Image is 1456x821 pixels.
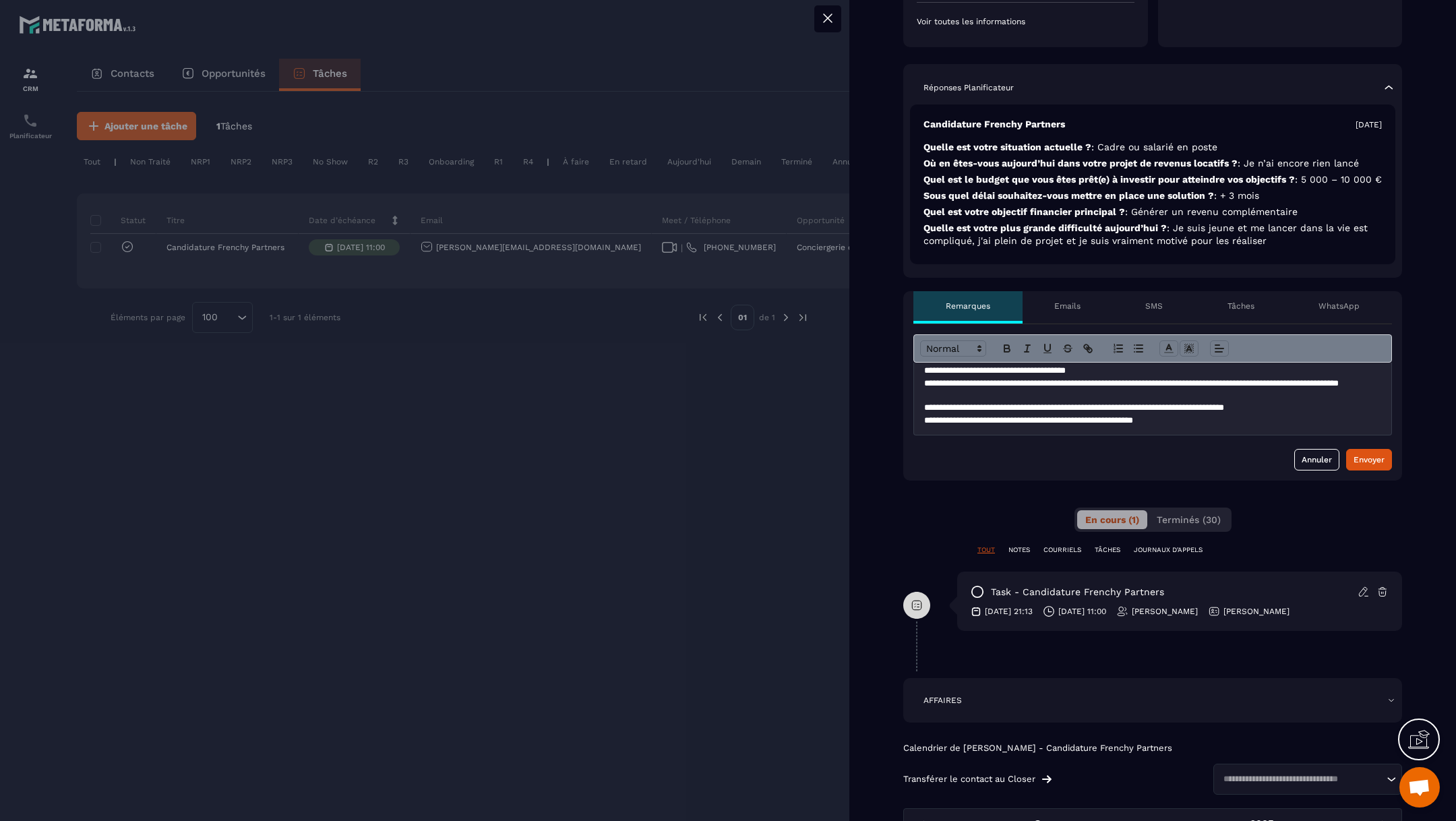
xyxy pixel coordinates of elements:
span: En cours (1) [1085,514,1139,525]
button: Terminés (30) [1149,510,1229,529]
span: : Générer un revenu complémentaire [1125,206,1298,217]
p: Transférer le contact au Closer [903,774,1035,785]
p: JOURNAUX D'APPELS [1134,545,1203,555]
p: WhatsApp [1318,301,1360,311]
p: Calendrier de [PERSON_NAME] - Candidature Frenchy Partners [903,743,1402,754]
span: : 5 000 – 10 000 € [1295,174,1382,185]
span: : Je n’ai encore rien lancé [1238,158,1359,169]
input: Search for option [1219,772,1383,786]
p: Quel est le budget que vous êtes prêt(e) à investir pour atteindre vos objectifs ? [923,173,1382,186]
div: Ouvrir le chat [1399,767,1440,808]
p: Candidature Frenchy Partners [923,118,1065,131]
p: Sous quel délai souhaitez-vous mettre en place une solution ? [923,189,1382,202]
p: [PERSON_NAME] [1223,606,1290,617]
p: [DATE] [1356,119,1382,130]
p: Quelle est votre plus grande difficulté aujourd’hui ? [923,222,1382,247]
p: Voir toutes les informations [917,16,1134,27]
p: Quel est votre objectif financier principal ? [923,206,1382,218]
p: [DATE] 11:00 [1058,606,1106,617]
span: Terminés (30) [1157,514,1221,525]
p: COURRIELS [1043,545,1081,555]
span: : Cadre ou salarié en poste [1091,142,1217,152]
div: Search for option [1213,764,1402,795]
p: Emails [1054,301,1081,311]
button: En cours (1) [1077,510,1147,529]
p: NOTES [1008,545,1030,555]
button: Annuler [1294,449,1339,470]
p: AFFAIRES [923,695,962,706]
p: Remarques [946,301,990,311]
p: task - Candidature Frenchy Partners [991,586,1164,599]
button: Envoyer [1346,449,1392,470]
p: TOUT [977,545,995,555]
p: TÂCHES [1095,545,1120,555]
p: [PERSON_NAME] [1132,606,1198,617]
p: Tâches [1227,301,1254,311]
span: : + 3 mois [1214,190,1259,201]
p: SMS [1145,301,1163,311]
p: Réponses Planificateur [923,82,1014,93]
p: Où en êtes-vous aujourd’hui dans votre projet de revenus locatifs ? [923,157,1382,170]
p: [DATE] 21:13 [985,606,1033,617]
p: Quelle est votre situation actuelle ? [923,141,1382,154]
div: Envoyer [1354,453,1385,466]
